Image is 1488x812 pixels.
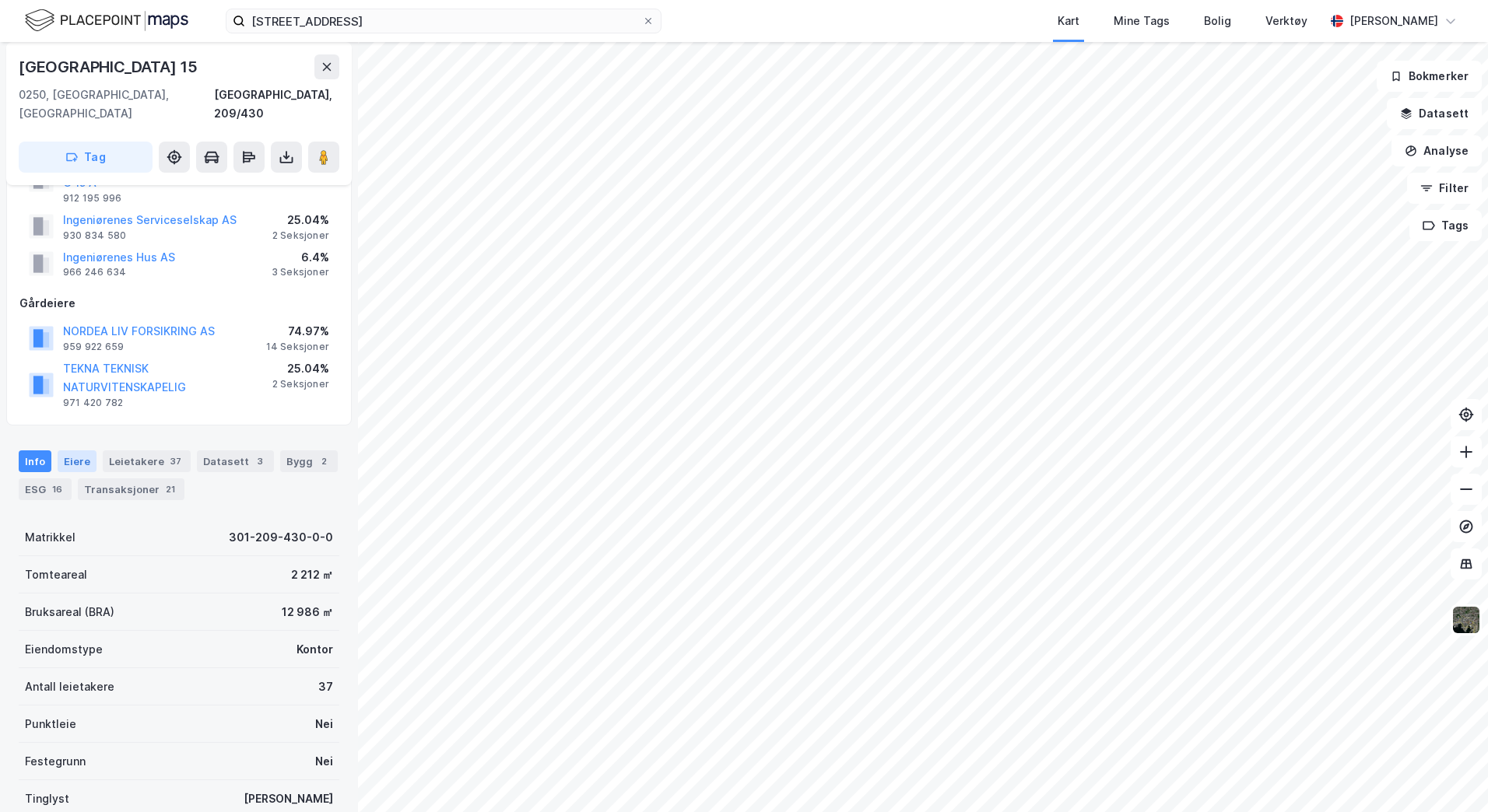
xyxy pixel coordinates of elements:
[1349,12,1438,30] div: [PERSON_NAME]
[272,359,329,378] div: 25.04%
[282,603,333,621] div: 12 986 ㎡
[63,192,121,205] div: 912 195 996
[272,266,329,278] div: 3 Seksjoner
[1058,12,1079,30] div: Kart
[280,450,338,472] div: Bygg
[25,715,76,733] div: Punktleie
[19,478,72,500] div: ESG
[19,86,214,123] div: 0250, [GEOGRAPHIC_DATA], [GEOGRAPHIC_DATA]
[291,565,333,584] div: 2 212 ㎡
[197,450,274,472] div: Datasett
[1410,737,1488,812] iframe: Chat Widget
[63,266,126,278] div: 966 246 634
[1407,173,1482,204] button: Filter
[272,211,329,229] div: 25.04%
[25,752,86,771] div: Festegrunn
[78,478,184,500] div: Transaksjoner
[19,142,153,173] button: Tag
[1204,12,1231,30] div: Bolig
[229,528,333,547] div: 301-209-430-0-0
[272,229,329,242] div: 2 Seksjoner
[1377,61,1482,92] button: Bokmerker
[58,450,97,472] div: Eiere
[214,86,339,123] div: [GEOGRAPHIC_DATA], 209/430
[245,9,642,33] input: Søk på adresse, matrikkel, gårdeiere, leietakere eller personer
[25,565,87,584] div: Tomteareal
[1265,12,1307,30] div: Verktøy
[297,640,333,659] div: Kontor
[63,397,123,409] div: 971 420 782
[1391,135,1482,166] button: Analyse
[316,453,332,469] div: 2
[1409,210,1482,241] button: Tags
[163,481,178,497] div: 21
[315,752,333,771] div: Nei
[19,450,51,472] div: Info
[252,453,268,469] div: 3
[25,603,114,621] div: Bruksareal (BRA)
[63,341,124,353] div: 959 922 659
[1114,12,1170,30] div: Mine Tags
[25,677,114,696] div: Antall leietakere
[272,378,329,390] div: 2 Seksjoner
[19,54,201,79] div: [GEOGRAPHIC_DATA] 15
[272,248,329,267] div: 6.4%
[167,453,184,469] div: 37
[266,341,329,353] div: 14 Seksjoner
[25,789,69,808] div: Tinglyst
[25,7,188,34] img: logo.f888ab2527a4732fd821a326f86c7f29.svg
[318,677,333,696] div: 37
[266,322,329,341] div: 74.97%
[1387,98,1482,129] button: Datasett
[49,481,65,497] div: 16
[103,450,191,472] div: Leietakere
[1451,605,1481,635] img: 9k=
[1410,737,1488,812] div: Kontrollprogram for chat
[25,528,75,547] div: Matrikkel
[19,294,339,313] div: Gårdeiere
[63,229,126,242] div: 930 834 580
[244,789,333,808] div: [PERSON_NAME]
[25,640,103,659] div: Eiendomstype
[315,715,333,733] div: Nei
